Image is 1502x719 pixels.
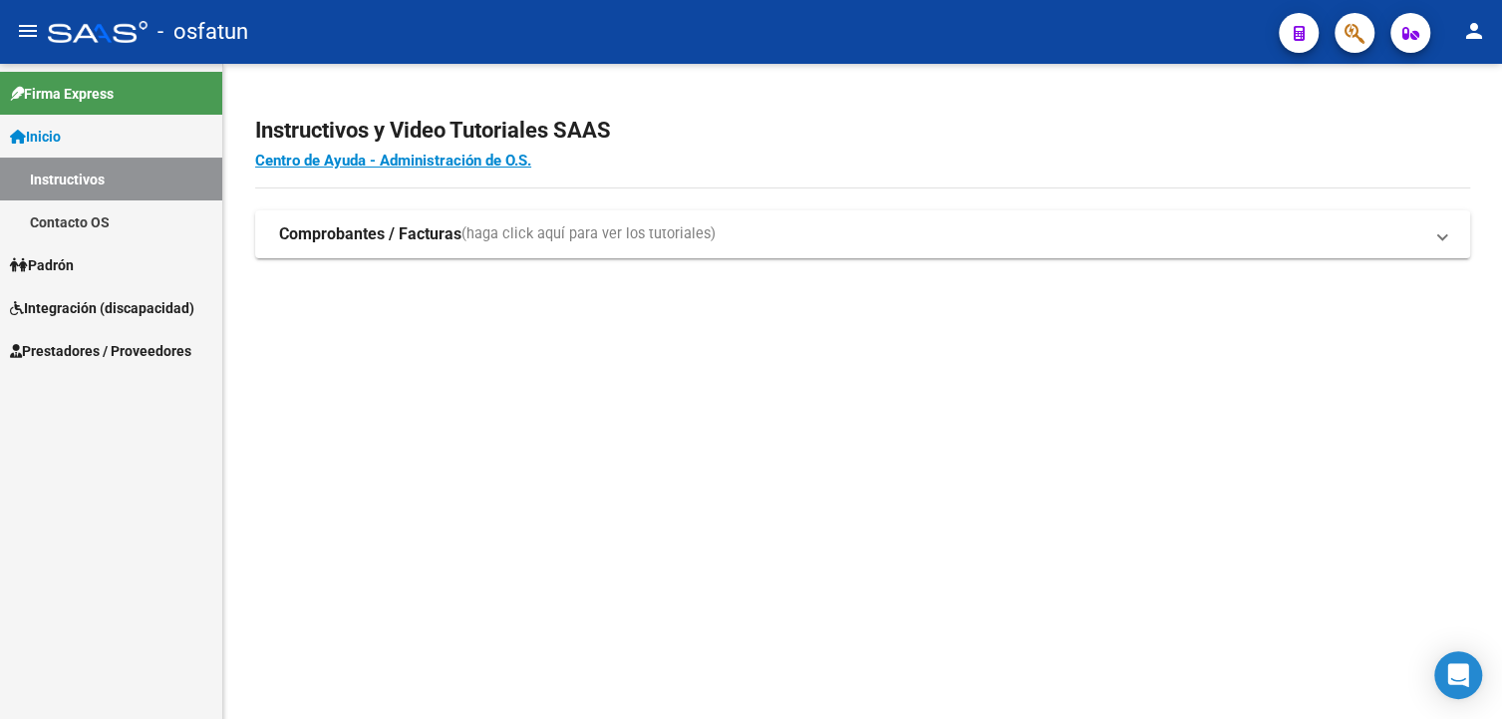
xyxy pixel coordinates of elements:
[10,340,191,362] span: Prestadores / Proveedores
[10,83,114,105] span: Firma Express
[10,297,194,319] span: Integración (discapacidad)
[16,19,40,43] mat-icon: menu
[255,112,1470,150] h2: Instructivos y Video Tutoriales SAAS
[157,10,248,54] span: - osfatun
[1462,19,1486,43] mat-icon: person
[255,210,1470,258] mat-expansion-panel-header: Comprobantes / Facturas(haga click aquí para ver los tutoriales)
[461,223,716,245] span: (haga click aquí para ver los tutoriales)
[279,223,461,245] strong: Comprobantes / Facturas
[1434,651,1482,699] div: Open Intercom Messenger
[10,126,61,148] span: Inicio
[10,254,74,276] span: Padrón
[255,152,531,170] a: Centro de Ayuda - Administración de O.S.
